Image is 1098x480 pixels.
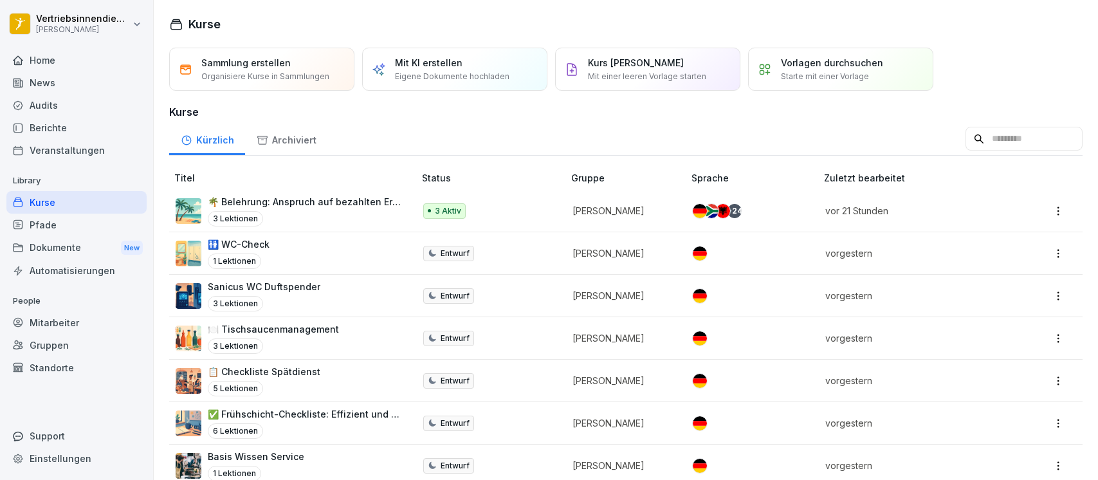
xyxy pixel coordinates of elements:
[693,246,707,261] img: de.svg
[441,460,470,472] p: Entwurf
[571,171,686,185] p: Gruppe
[176,368,201,394] img: l2h2shijmtm51cczhw7odq98.png
[727,204,742,218] div: + 24
[169,104,1083,120] h3: Kurse
[174,171,417,185] p: Titel
[693,374,707,388] img: de.svg
[6,236,147,260] div: Dokumente
[781,56,883,69] p: Vorlagen durchsuchen
[208,280,320,293] p: Sanicus WC Duftspender
[693,459,707,473] img: de.svg
[208,254,261,269] p: 1 Lektionen
[6,291,147,311] p: People
[825,246,1001,260] p: vorgestern
[208,322,339,336] p: 🍽️ Tischsaucenmanagement
[208,365,320,378] p: 📋 Checkliste Spätdienst
[201,56,291,69] p: Sammlung erstellen
[6,171,147,191] p: Library
[6,71,147,94] a: News
[588,56,684,69] p: Kurs [PERSON_NAME]
[572,246,671,260] p: [PERSON_NAME]
[176,198,201,224] img: s9mc00x6ussfrb3lxoajtb4r.png
[395,71,509,82] p: Eigene Dokumente hochladen
[422,171,566,185] p: Status
[825,374,1001,387] p: vorgestern
[6,94,147,116] a: Audits
[588,71,706,82] p: Mit einer leeren Vorlage starten
[208,450,304,463] p: Basis Wissen Service
[208,381,263,396] p: 5 Lektionen
[825,416,1001,430] p: vorgestern
[781,71,869,82] p: Starte mit einer Vorlage
[824,171,1016,185] p: Zuletzt bearbeitet
[6,334,147,356] a: Gruppen
[208,237,270,251] p: 🚻 WC-Check
[169,122,245,155] a: Kürzlich
[572,204,671,217] p: [PERSON_NAME]
[825,331,1001,345] p: vorgestern
[188,15,221,33] h1: Kurse
[572,374,671,387] p: [PERSON_NAME]
[208,407,401,421] p: ✅ Frühschicht-Checkliste: Effizient und organisiert starten
[441,290,470,302] p: Entwurf
[176,411,201,436] img: kv1piqrsvckxew6wyil21tmn.png
[208,195,401,208] p: 🌴 Belehrung: Anspruch auf bezahlten Erholungsurlaub und [PERSON_NAME]
[572,289,671,302] p: [PERSON_NAME]
[36,25,130,34] p: [PERSON_NAME]
[395,56,462,69] p: Mit KI erstellen
[572,416,671,430] p: [PERSON_NAME]
[572,459,671,472] p: [PERSON_NAME]
[435,205,461,217] p: 3 Aktiv
[716,204,730,218] img: al.svg
[693,416,707,430] img: de.svg
[572,331,671,345] p: [PERSON_NAME]
[208,338,263,354] p: 3 Lektionen
[825,289,1001,302] p: vorgestern
[6,191,147,214] a: Kurse
[6,259,147,282] a: Automatisierungen
[693,289,707,303] img: de.svg
[693,204,707,218] img: de.svg
[693,331,707,346] img: de.svg
[6,311,147,334] a: Mitarbeiter
[441,418,470,429] p: Entwurf
[176,453,201,479] img: q0jl4bd5xju9p4hrjzcacmjx.png
[6,447,147,470] a: Einstellungen
[208,296,263,311] p: 3 Lektionen
[704,204,718,218] img: za.svg
[691,171,819,185] p: Sprache
[6,236,147,260] a: DokumenteNew
[441,333,470,344] p: Entwurf
[176,326,201,351] img: exxdyns72dfwd14hebdly3cp.png
[208,211,263,226] p: 3 Lektionen
[6,116,147,139] a: Berichte
[6,214,147,236] a: Pfade
[6,356,147,379] a: Standorte
[825,459,1001,472] p: vorgestern
[208,423,263,439] p: 6 Lektionen
[441,375,470,387] p: Entwurf
[245,122,327,155] a: Archiviert
[176,241,201,266] img: v92xrh78m80z1ixos6u0k3dt.png
[6,139,147,162] a: Veranstaltungen
[36,14,130,24] p: Vertriebsinnendienst
[825,204,1001,217] p: vor 21 Stunden
[176,283,201,309] img: luuqjhkzcakh9ccac2pz09oo.png
[6,49,147,71] a: Home
[201,71,329,82] p: Organisiere Kurse in Sammlungen
[121,241,143,255] div: New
